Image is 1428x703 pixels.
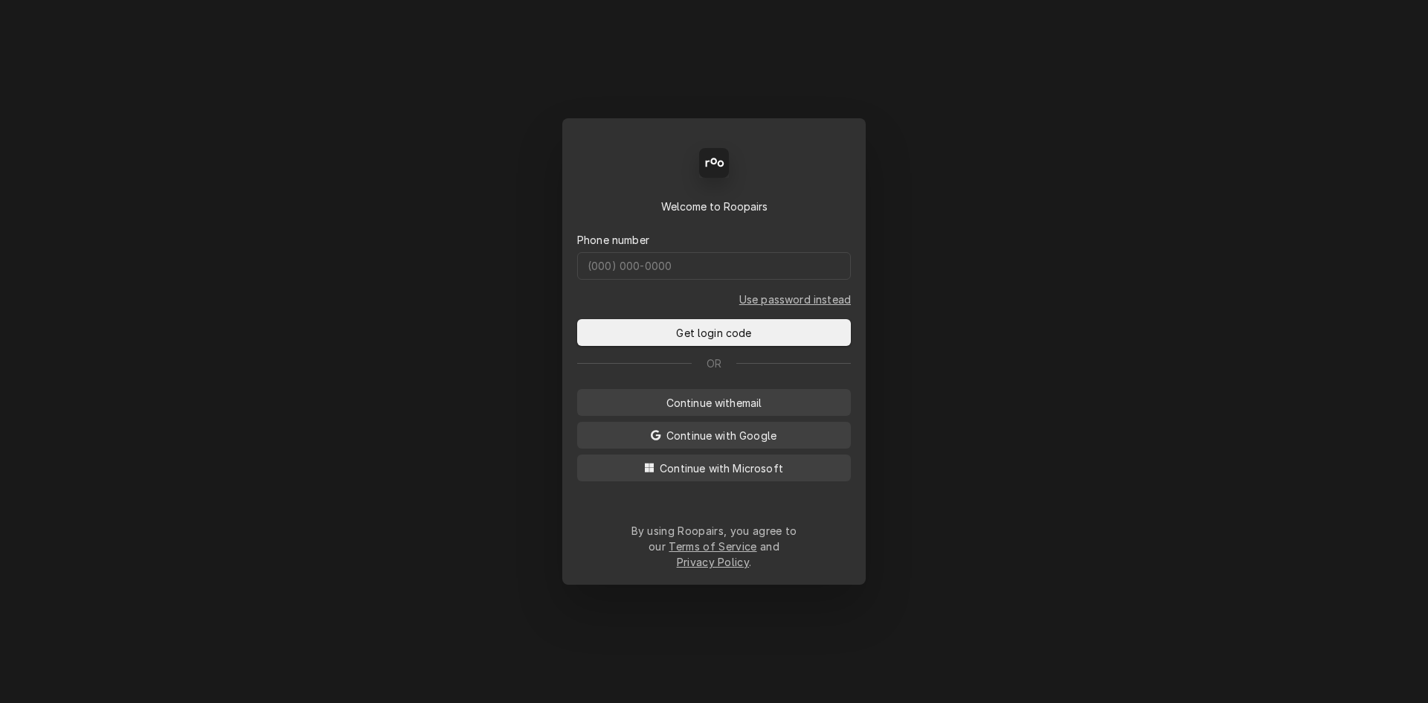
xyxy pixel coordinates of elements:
[663,428,779,443] span: Continue with Google
[631,523,797,570] div: By using Roopairs, you agree to our and .
[577,319,851,346] button: Get login code
[577,356,851,371] div: Or
[739,292,851,307] a: Go to Phone and password form
[577,232,649,248] label: Phone number
[669,540,756,553] a: Terms of Service
[577,252,851,280] input: (000) 000-0000
[577,199,851,214] div: Welcome to Roopairs
[577,422,851,449] button: Continue with Google
[577,455,851,481] button: Continue with Microsoft
[663,395,765,411] span: Continue with email
[657,460,786,476] span: Continue with Microsoft
[673,325,754,341] span: Get login code
[577,389,851,416] button: Continue withemail
[677,556,749,568] a: Privacy Policy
